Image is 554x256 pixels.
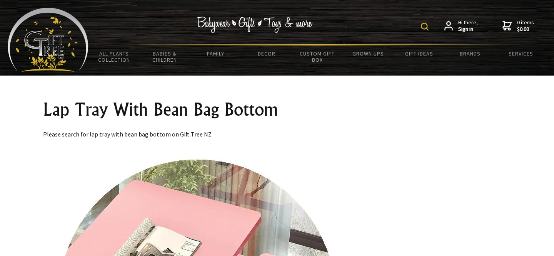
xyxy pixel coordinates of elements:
a: Hi there,Sign in [444,19,478,33]
a: All Plants Collection [88,45,139,68]
img: Babywear - Gifts - Toys & more [197,17,312,33]
a: Grown Ups [343,45,394,62]
a: Decor [241,45,292,62]
strong: $0.00 [517,26,534,33]
span: Hi there, [458,19,478,33]
a: Gift Ideas [394,45,444,62]
strong: Sign in [458,26,478,33]
p: Please search for lap tray with bean bag bottom on Gift Tree NZ [43,130,511,139]
a: Brands [445,45,496,62]
span: 0 items [517,19,534,33]
a: Services [496,45,546,62]
img: product search [421,23,429,30]
a: Custom Gift Box [292,45,343,68]
h1: Lap Tray With Bean Bag Bottom [43,100,511,119]
img: Babyware - Gifts - Toys and more... [8,8,88,72]
a: 0 items$0.00 [502,19,534,33]
a: Family [190,45,241,62]
a: Babies & Children [139,45,190,68]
